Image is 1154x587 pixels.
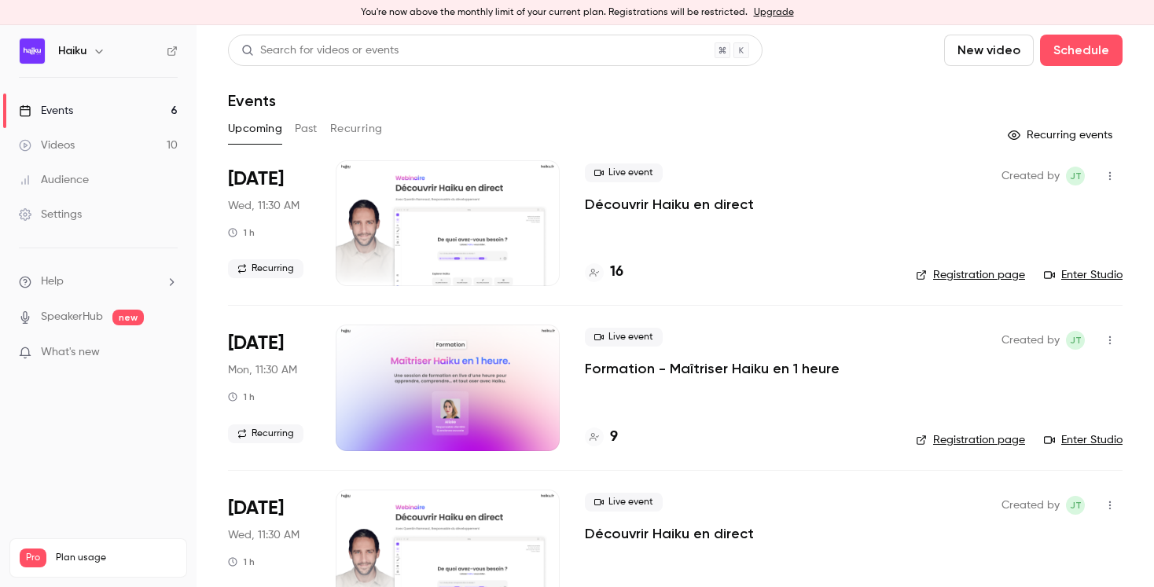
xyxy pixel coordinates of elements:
span: Live event [585,328,663,347]
a: Formation - Maîtriser Haiku en 1 heure [585,359,840,378]
div: Sep 24 Wed, 11:30 AM (Europe/Paris) [228,160,311,286]
span: Wed, 11:30 AM [228,527,300,543]
a: Registration page [916,267,1025,283]
span: Mon, 11:30 AM [228,362,297,378]
span: Created by [1001,167,1060,185]
span: [DATE] [228,496,284,521]
div: 1 h [228,391,255,403]
span: Wed, 11:30 AM [228,198,300,214]
button: Past [295,116,318,141]
div: Events [19,103,73,119]
h4: 9 [610,427,618,448]
button: New video [944,35,1034,66]
button: Upcoming [228,116,282,141]
img: Haiku [20,39,45,64]
div: Search for videos or events [241,42,399,59]
span: Created by [1001,331,1060,350]
span: Recurring [228,424,303,443]
span: Created by [1001,496,1060,515]
span: Recurring [228,259,303,278]
h6: Haiku [58,43,86,59]
div: Videos [19,138,75,153]
li: help-dropdown-opener [19,273,178,290]
iframe: Noticeable Trigger [159,346,178,360]
div: Sep 29 Mon, 11:30 AM (Europe/Paris) [228,325,311,450]
span: Plan usage [56,552,177,564]
a: Enter Studio [1044,267,1123,283]
a: SpeakerHub [41,309,103,325]
h4: 16 [610,262,623,283]
span: jT [1070,167,1082,185]
span: jT [1070,496,1082,515]
span: Live event [585,493,663,512]
span: jT [1070,331,1082,350]
div: Settings [19,207,82,222]
a: Enter Studio [1044,432,1123,448]
button: Recurring [330,116,383,141]
span: new [112,310,144,325]
span: [DATE] [228,331,284,356]
span: jean Touzet [1066,331,1085,350]
a: Upgrade [754,6,794,19]
div: Audience [19,172,89,188]
h1: Events [228,91,276,110]
span: [DATE] [228,167,284,192]
a: 9 [585,427,618,448]
a: Registration page [916,432,1025,448]
span: jean Touzet [1066,167,1085,185]
a: Découvrir Haiku en direct [585,195,754,214]
div: 1 h [228,556,255,568]
a: Découvrir Haiku en direct [585,524,754,543]
button: Recurring events [1001,123,1123,148]
span: Pro [20,548,46,567]
button: Schedule [1040,35,1123,66]
div: 1 h [228,226,255,239]
span: Help [41,273,64,290]
span: Live event [585,163,663,182]
a: 16 [585,262,623,283]
span: What's new [41,344,100,361]
span: jean Touzet [1066,496,1085,515]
